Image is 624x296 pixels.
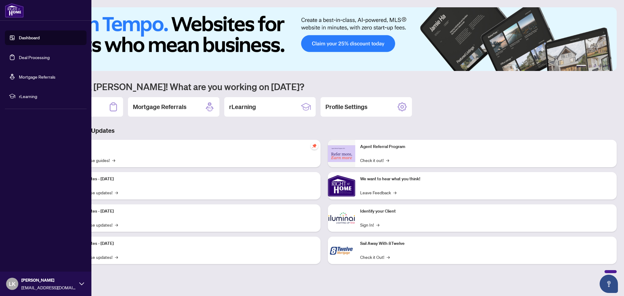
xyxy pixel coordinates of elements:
[19,35,40,41] a: Dashboard
[360,254,390,260] a: Check it Out!→
[112,157,115,164] span: →
[64,176,316,182] p: Platform Updates - [DATE]
[328,237,355,264] img: Sail Away With 8Twelve
[603,65,606,67] button: 5
[19,55,50,60] a: Deal Processing
[21,284,76,291] span: [EMAIL_ADDRESS][DOMAIN_NAME]
[360,240,612,247] p: Sail Away With 8Twelve
[328,172,355,199] img: We want to hear what you think!
[328,145,355,162] img: Agent Referral Program
[115,221,118,228] span: →
[594,65,596,67] button: 3
[360,176,612,182] p: We want to hear what you think!
[608,65,611,67] button: 6
[32,81,617,92] h1: Welcome back [PERSON_NAME]! What are you working on [DATE]?
[376,221,379,228] span: →
[32,7,617,71] img: Slide 0
[115,189,118,196] span: →
[600,275,618,293] button: Open asap
[387,254,390,260] span: →
[576,65,586,67] button: 1
[229,103,256,111] h2: rLearning
[115,254,118,260] span: →
[5,3,24,18] img: logo
[311,142,318,150] span: pushpin
[360,189,396,196] a: Leave Feedback→
[64,240,316,247] p: Platform Updates - [DATE]
[360,143,612,150] p: Agent Referral Program
[360,208,612,215] p: Identify your Client
[325,103,367,111] h2: Profile Settings
[360,157,389,164] a: Check it out!→
[133,103,186,111] h2: Mortgage Referrals
[360,221,379,228] a: Sign In!→
[21,277,76,284] span: [PERSON_NAME]
[64,143,316,150] p: Self-Help
[9,280,16,288] span: LK
[598,65,601,67] button: 4
[19,93,82,100] span: rLearning
[589,65,591,67] button: 2
[64,208,316,215] p: Platform Updates - [DATE]
[19,74,55,79] a: Mortgage Referrals
[393,189,396,196] span: →
[328,204,355,232] img: Identify your Client
[386,157,389,164] span: →
[32,126,617,135] h3: Brokerage & Industry Updates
